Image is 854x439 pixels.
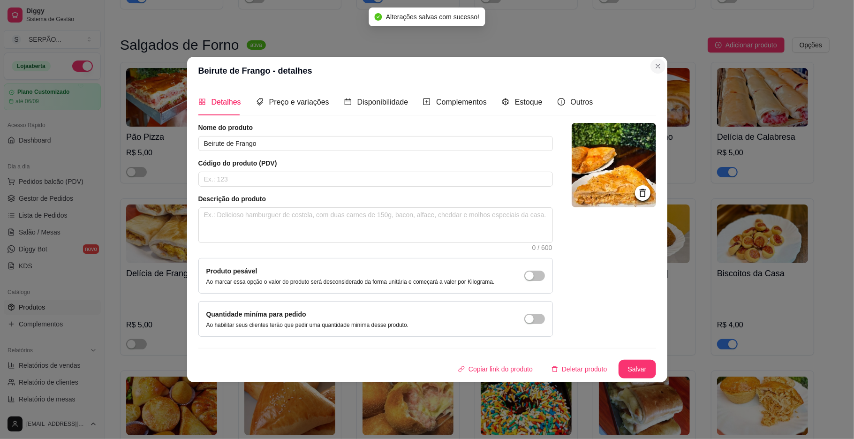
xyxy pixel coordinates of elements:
[386,13,479,21] span: Alterações salvas com sucesso!
[198,172,553,187] input: Ex.: 123
[198,123,553,132] article: Nome do produto
[436,98,487,106] span: Complementos
[423,98,431,106] span: plus-square
[502,98,509,106] span: code-sandbox
[256,98,264,106] span: tags
[552,366,558,372] span: delete
[571,98,593,106] span: Outros
[451,360,540,378] button: Copiar link do produto
[558,98,565,106] span: info-circle
[650,59,665,74] button: Close
[198,194,553,204] article: Descrição do produto
[198,159,553,168] article: Código do produto (PDV)
[187,57,667,85] header: Beirute de Frango - detalhes
[198,136,553,151] input: Ex.: Hamburguer de costela
[572,123,656,207] img: logo da loja
[269,98,329,106] span: Preço e variações
[206,321,409,329] p: Ao habilitar seus clientes terão que pedir uma quantidade miníma desse produto.
[357,98,408,106] span: Disponibilidade
[212,98,241,106] span: Detalhes
[206,267,257,275] label: Produto pesável
[344,98,352,106] span: calendar
[206,278,495,286] p: Ao marcar essa opção o valor do produto será desconsiderado da forma unitária e começará a valer ...
[198,98,206,106] span: appstore
[515,98,543,106] span: Estoque
[544,360,615,378] button: deleteDeletar produto
[206,310,306,318] label: Quantidade miníma para pedido
[375,13,382,21] span: check-circle
[619,360,656,378] button: Salvar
